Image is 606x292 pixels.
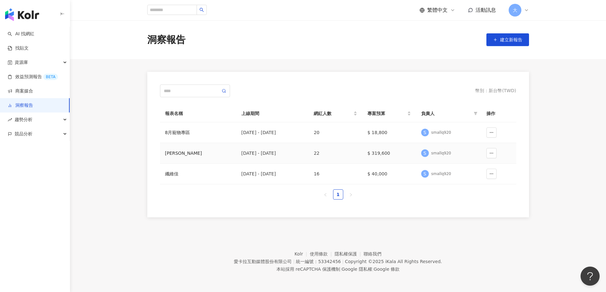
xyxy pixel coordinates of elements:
button: right [346,189,356,200]
span: S [423,129,426,136]
a: 使用條款 [310,251,335,256]
span: 本站採用 reCAPTCHA 保護機制 [276,265,400,273]
span: 網紅人數 [314,110,352,117]
button: left [320,189,331,200]
span: | [340,267,342,272]
a: 纖維佳 [165,170,231,177]
div: 愛卡拉互動媒體股份有限公司 [234,259,292,264]
a: Google 條款 [373,267,400,272]
a: 隱私權保護 [335,251,364,256]
span: 競品分析 [15,127,32,141]
a: 1 [333,190,343,199]
a: iKala [385,259,396,264]
div: 洞察報告 [147,33,185,46]
a: 8月寵物專區 [165,129,231,136]
td: 20 [309,122,362,143]
span: S [423,150,426,157]
a: 效益預測報告BETA [8,74,58,80]
span: 活動訊息 [476,7,496,13]
a: [PERSON_NAME] [165,150,231,157]
span: 繁體中文 [427,7,448,14]
td: $ 18,800 [362,122,416,143]
span: 趨勢分析 [15,112,32,127]
span: filter [472,109,479,118]
span: | [293,259,295,264]
th: 上線期間 [236,105,309,122]
a: 洞察報告 [8,102,33,109]
td: 22 [309,143,362,164]
div: smallq920 [431,171,451,177]
td: 16 [309,164,362,184]
span: 建立新報告 [500,37,522,42]
a: searchAI 找網紅 [8,31,34,37]
a: Google 隱私權 [342,267,372,272]
div: smallq920 [431,151,451,156]
span: filter [474,112,477,115]
span: 專案預算 [367,110,406,117]
a: 找貼文 [8,45,29,51]
th: 網紅人數 [309,105,362,122]
td: $ 40,000 [362,164,416,184]
img: logo [5,8,39,21]
a: 商案媒合 [8,88,33,94]
span: 負責人 [421,110,471,117]
a: Kolr [295,251,310,256]
th: 操作 [481,105,516,122]
li: Next Page [346,189,356,200]
span: 大 [513,7,517,14]
a: 聯絡我們 [364,251,381,256]
span: search [199,8,204,12]
span: | [342,259,344,264]
li: Previous Page [320,189,331,200]
th: 報表名稱 [160,105,236,122]
li: 1 [333,189,343,200]
div: [DATE] - [DATE] [241,150,304,157]
span: left [324,193,327,197]
button: 建立新報告 [486,33,529,46]
span: rise [8,118,12,122]
span: S [423,170,426,177]
div: [DATE] - [DATE] [241,129,304,136]
div: [DATE] - [DATE] [241,170,304,177]
iframe: Help Scout Beacon - Open [581,267,600,286]
span: 資源庫 [15,55,28,70]
div: 幣別 ： 新台幣 ( TWD ) [475,88,516,94]
td: $ 319,600 [362,143,416,164]
div: Copyright © 2025 All Rights Reserved. [345,259,442,264]
div: smallq920 [431,130,451,135]
span: | [372,267,374,272]
div: 統一編號：53342456 [296,259,341,264]
span: right [349,193,353,197]
th: 專案預算 [362,105,416,122]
